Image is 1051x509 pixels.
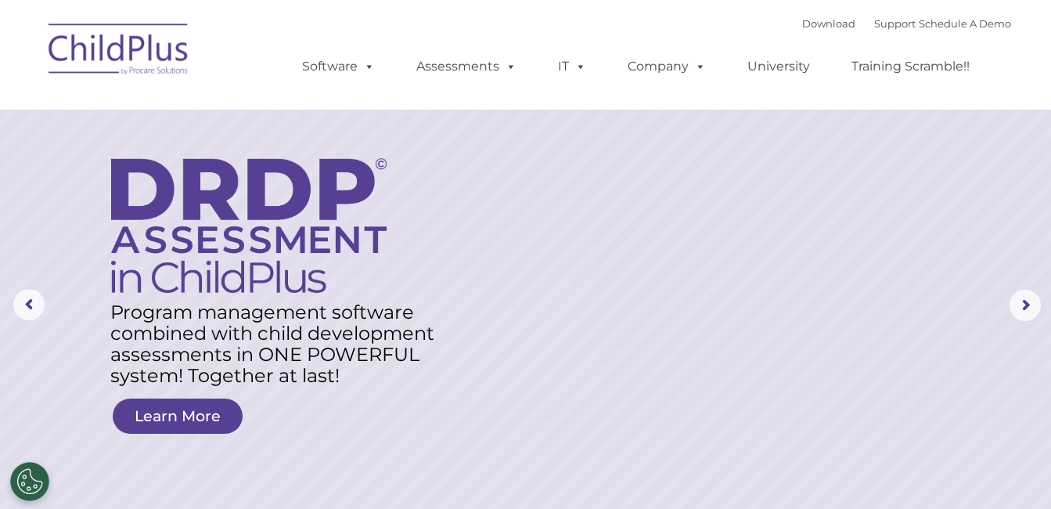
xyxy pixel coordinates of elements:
[612,51,722,82] a: Company
[802,17,855,30] a: Download
[919,17,1011,30] a: Schedule A Demo
[110,301,447,386] rs-layer: Program management software combined with child development assessments in ONE POWERFUL system! T...
[874,17,916,30] a: Support
[218,103,265,115] span: Last name
[218,168,284,179] span: Phone number
[10,462,49,501] button: Cookies Settings
[542,51,602,82] a: IT
[802,17,1011,30] font: |
[401,51,532,82] a: Assessments
[286,51,391,82] a: Software
[836,51,985,82] a: Training Scramble!!
[113,399,243,434] a: Learn More
[111,158,387,293] img: DRDP Assessment in ChildPlus
[732,51,826,82] a: University
[41,13,197,91] img: ChildPlus by Procare Solutions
